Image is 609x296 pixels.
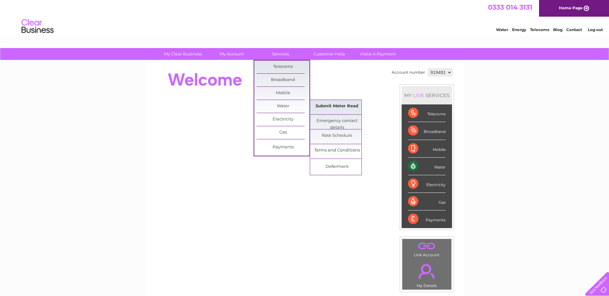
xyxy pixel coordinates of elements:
td: My Details [402,259,452,290]
a: Contact [566,27,582,32]
a: Rate Schedule [310,129,363,142]
div: Clear Business is a trading name of Verastar Limited (registered in [GEOGRAPHIC_DATA] No. 3667643... [153,4,457,31]
td: Account number [390,67,427,78]
a: Mobile [257,87,309,100]
div: Gas [408,193,446,210]
a: Make A Payment [352,48,405,60]
a: Log out [588,27,603,32]
a: Telecoms [530,27,549,32]
a: Energy [512,27,526,32]
a: My Account [205,48,258,60]
a: Payments [257,141,309,154]
a: Submit Meter Read [310,100,363,113]
td: Link Account [402,239,452,259]
a: . [404,241,450,252]
a: 0333 014 3131 [488,3,532,11]
div: Payments [408,210,446,228]
img: logo.png [21,17,54,36]
div: LIVE [412,92,425,98]
a: . [404,260,450,283]
div: Broadband [408,122,446,140]
a: Broadband [257,74,309,86]
div: MY SERVICES [402,86,452,104]
a: Emergency contact details [310,115,363,127]
a: Gas [257,126,309,139]
div: Water [408,158,446,175]
a: Water [257,100,309,113]
a: Services [254,48,307,60]
a: Customer Help [303,48,356,60]
div: Electricity [408,175,446,193]
a: Blog [553,27,562,32]
div: Telecoms [408,104,446,122]
a: Deferment [310,160,363,173]
div: Mobile [408,140,446,158]
a: Water [496,27,508,32]
a: Electricity [257,113,309,126]
a: Terms and Conditions [310,144,363,157]
a: My Clear Business [156,48,209,60]
a: Telecoms [257,61,309,73]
